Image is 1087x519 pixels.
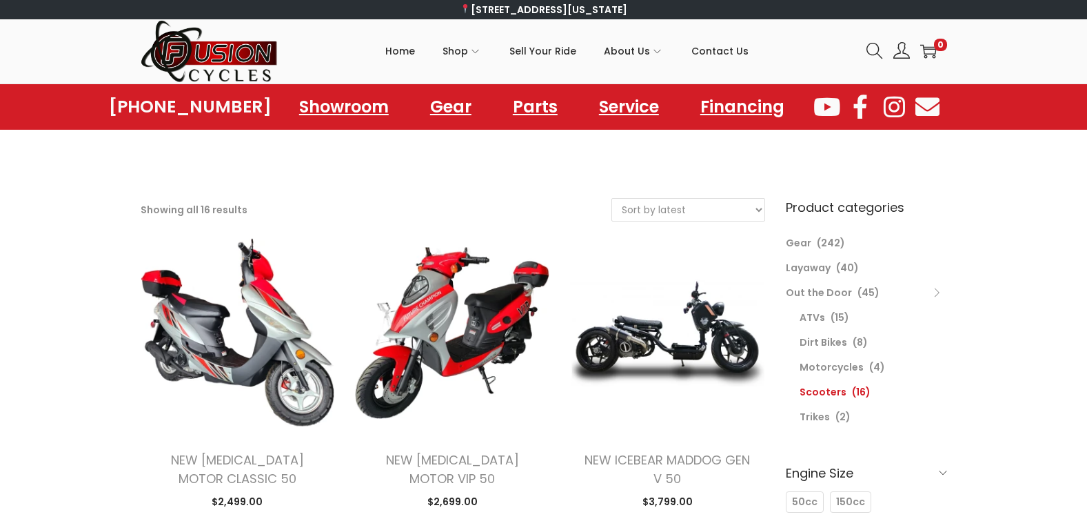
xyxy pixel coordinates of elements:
[786,198,947,217] h6: Product categories
[835,410,851,424] span: (2)
[585,91,673,123] a: Service
[786,236,811,250] a: Gear
[212,495,218,509] span: $
[836,261,859,275] span: (40)
[499,91,571,123] a: Parts
[792,495,817,509] span: 50cc
[612,199,764,221] select: Shop order
[852,385,871,399] span: (16)
[604,20,664,82] a: About Us
[509,34,576,68] span: Sell Your Ride
[416,91,485,123] a: Gear
[691,20,749,82] a: Contact Us
[604,34,650,68] span: About Us
[443,34,468,68] span: Shop
[831,311,849,324] span: (15)
[786,261,831,275] a: Layaway
[460,3,627,17] a: [STREET_ADDRESS][US_STATE]
[642,495,693,509] span: 3,799.00
[141,19,278,84] img: Woostify retina logo
[800,410,830,424] a: Trikes
[642,495,649,509] span: $
[585,451,750,487] a: NEW ICEBEAR MADDOG GEN V 50
[853,335,868,349] span: (8)
[687,91,798,123] a: Financing
[817,236,845,250] span: (242)
[920,43,937,59] a: 0
[278,20,856,82] nav: Primary navigation
[857,286,880,300] span: (45)
[386,451,519,487] a: NEW [MEDICAL_DATA] MOTOR VIP 50
[800,360,864,374] a: Motorcycles
[460,4,470,14] img: 📍
[800,311,825,324] a: ATVs
[109,97,272,117] a: [PHONE_NUMBER]
[786,457,947,489] h6: Engine Size
[385,20,415,82] a: Home
[691,34,749,68] span: Contact Us
[443,20,482,82] a: Shop
[786,286,852,300] a: Out the Door
[427,495,478,509] span: 2,699.00
[212,495,263,509] span: 2,499.00
[509,20,576,82] a: Sell Your Ride
[141,200,247,219] p: Showing all 16 results
[836,495,865,509] span: 150cc
[285,91,798,123] nav: Menu
[385,34,415,68] span: Home
[285,91,403,123] a: Showroom
[869,360,885,374] span: (4)
[800,385,846,399] a: Scooters
[427,495,434,509] span: $
[800,335,847,349] a: Dirt Bikes
[171,451,304,487] a: NEW [MEDICAL_DATA] MOTOR CLASSIC 50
